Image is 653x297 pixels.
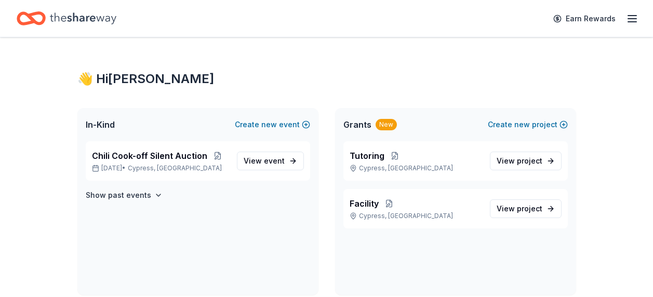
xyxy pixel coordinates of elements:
a: View project [490,199,562,218]
span: View [244,155,285,167]
a: View event [237,152,304,170]
span: new [261,118,277,131]
a: Earn Rewards [547,9,622,28]
span: Facility [350,197,379,210]
a: Home [17,6,116,31]
span: Cypress, [GEOGRAPHIC_DATA] [128,164,222,172]
button: Show past events [86,189,163,201]
span: project [517,156,542,165]
button: Createnewproject [488,118,568,131]
p: Cypress, [GEOGRAPHIC_DATA] [350,212,482,220]
p: [DATE] • [92,164,229,172]
span: Chili Cook-off Silent Auction [92,150,207,162]
span: project [517,204,542,213]
span: Tutoring [350,150,384,162]
div: New [376,119,397,130]
span: View [497,155,542,167]
span: event [264,156,285,165]
span: View [497,203,542,215]
span: new [514,118,530,131]
a: View project [490,152,562,170]
p: Cypress, [GEOGRAPHIC_DATA] [350,164,482,172]
h4: Show past events [86,189,151,201]
div: 👋 Hi [PERSON_NAME] [77,71,576,87]
span: Grants [343,118,371,131]
button: Createnewevent [235,118,310,131]
span: In-Kind [86,118,115,131]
